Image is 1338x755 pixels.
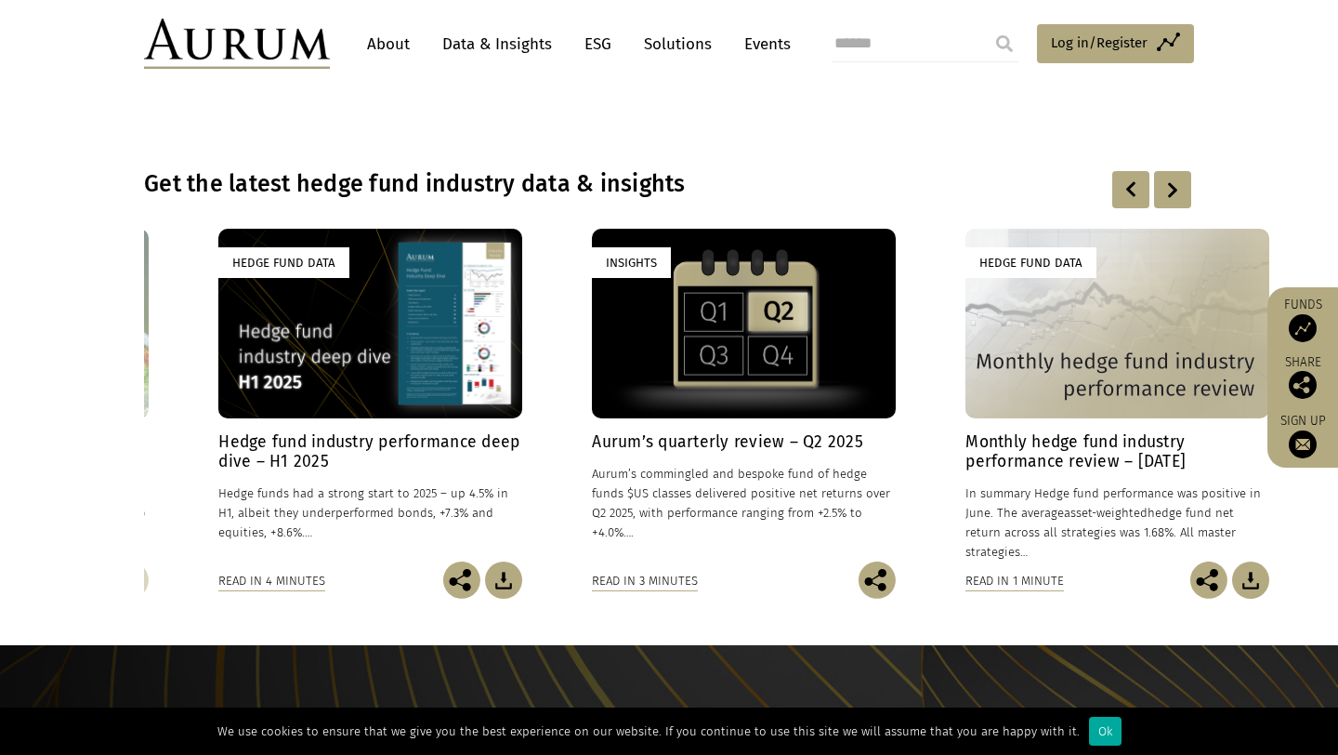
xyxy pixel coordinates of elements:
div: Read in 1 minute [965,571,1064,591]
img: Share this post [1289,371,1317,399]
a: Hedge Fund Data Monthly hedge fund industry performance review – [DATE] In summary Hedge fund per... [965,229,1269,562]
div: Share [1277,356,1329,399]
a: Log in/Register [1037,24,1194,63]
h3: Get the latest hedge fund industry data & insights [144,170,954,198]
h4: Hedge fund industry performance deep dive – H1 2025 [218,432,522,471]
p: Aurum’s commingled and bespoke fund of hedge funds $US classes delivered positive net returns ove... [592,464,896,543]
img: Sign up to our newsletter [1289,430,1317,458]
span: Log in/Register [1051,32,1148,54]
div: Hedge Fund Data [218,247,349,278]
div: Insights [592,247,671,278]
a: Data & Insights [433,27,561,61]
img: Aurum [144,19,330,69]
a: ESG [575,27,621,61]
div: Ok [1089,717,1122,746]
img: Share this post [859,562,896,599]
a: Funds [1277,297,1329,342]
h4: Aurum’s quarterly review – Q2 2025 [592,432,896,452]
img: Access Funds [1289,314,1317,342]
p: Hedge funds had a strong start to 2025 – up 4.5% in H1, albeit they underperformed bonds, +7.3% a... [218,483,522,542]
a: Sign up [1277,413,1329,458]
div: Read in 3 minutes [592,571,698,591]
img: Download Article [485,562,522,599]
a: Insights Aurum’s quarterly review – Q2 2025 Aurum’s commingled and bespoke fund of hedge funds $U... [592,229,896,562]
div: Hedge Fund Data [965,247,1096,278]
h4: Monthly hedge fund industry performance review – [DATE] [965,432,1269,471]
img: Share this post [1190,562,1227,599]
input: Submit [986,25,1023,62]
a: Events [735,27,791,61]
div: Read in 4 minutes [218,571,325,591]
span: asset-weighted [1064,506,1148,520]
a: Solutions [635,27,721,61]
img: Download Article [1232,562,1269,599]
img: Share this post [443,562,480,599]
a: About [358,27,419,61]
a: Hedge Fund Data Hedge fund industry performance deep dive – H1 2025 Hedge funds had a strong star... [218,229,522,562]
p: In summary Hedge fund performance was positive in June. The average hedge fund net return across ... [965,483,1269,563]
